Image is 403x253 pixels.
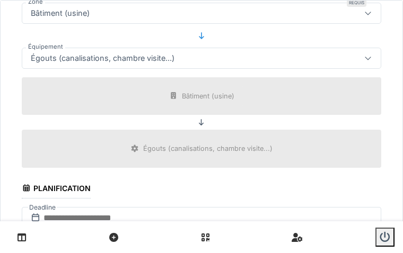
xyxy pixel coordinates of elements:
[27,7,94,19] div: Bâtiment (usine)
[143,143,273,153] div: Égouts (canalisations, chambre visite...)
[28,202,57,213] label: Deadline
[26,42,65,51] label: Équipement
[27,52,179,64] div: Égouts (canalisations, chambre visite...)
[22,180,91,198] div: Planification
[182,91,234,101] div: Bâtiment (usine)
